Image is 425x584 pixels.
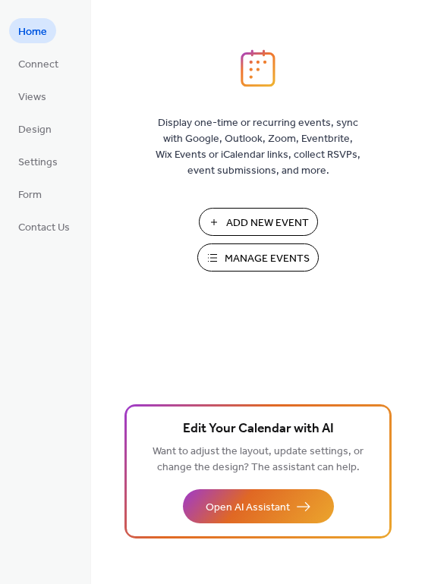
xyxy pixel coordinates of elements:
button: Open AI Assistant [183,489,334,523]
span: Design [18,122,52,138]
span: Form [18,187,42,203]
a: Design [9,116,61,141]
a: Views [9,83,55,108]
span: Views [18,89,46,105]
span: Add New Event [226,215,309,231]
span: Connect [18,57,58,73]
span: Want to adjust the layout, update settings, or change the design? The assistant can help. [153,441,364,478]
span: Edit Your Calendar with AI [183,419,334,440]
span: Display one-time or recurring events, sync with Google, Outlook, Zoom, Eventbrite, Wix Events or ... [156,115,360,179]
span: Open AI Assistant [206,500,290,516]
button: Add New Event [199,208,318,236]
span: Settings [18,155,58,171]
img: logo_icon.svg [241,49,275,87]
a: Form [9,181,51,206]
a: Settings [9,149,67,174]
span: Manage Events [225,251,310,267]
button: Manage Events [197,243,319,272]
a: Contact Us [9,214,79,239]
a: Home [9,18,56,43]
span: Contact Us [18,220,70,236]
span: Home [18,24,47,40]
a: Connect [9,51,68,76]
